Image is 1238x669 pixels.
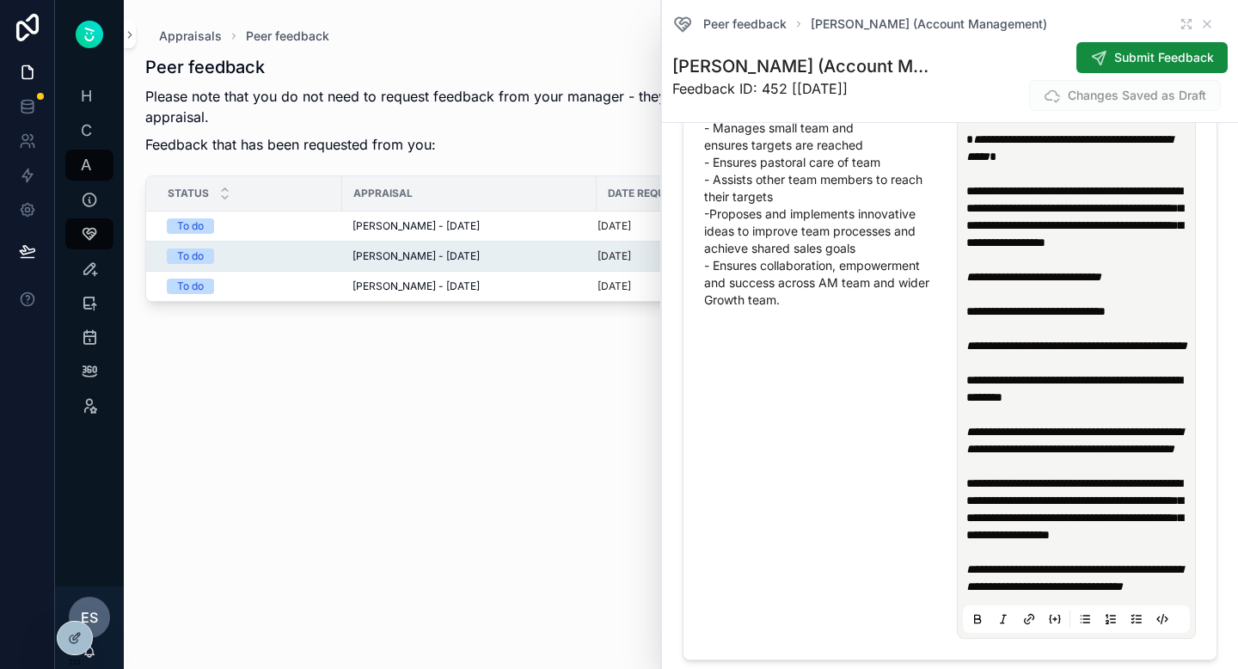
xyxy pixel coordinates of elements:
[811,15,1047,33] a: [PERSON_NAME] (Account Management)
[65,150,113,181] a: A
[598,219,631,233] p: [DATE]
[65,115,113,146] a: C
[352,279,480,293] span: [PERSON_NAME] - [DATE]
[352,249,586,263] a: [PERSON_NAME] - [DATE]
[704,120,943,309] span: - Manages small team and ensures targets are reached - Ensures pastoral care of team - Assists ot...
[159,28,222,45] a: Appraisals
[167,279,332,294] a: To do
[177,279,204,294] div: To do
[598,219,1194,233] a: [DATE]
[672,54,936,78] h1: [PERSON_NAME] (Account Management)
[77,88,95,105] span: H
[598,279,1194,293] a: [DATE]
[598,249,1194,263] a: [DATE]
[167,249,332,264] a: To do
[352,249,480,263] span: [PERSON_NAME] - [DATE]
[177,218,204,234] div: To do
[145,55,940,79] h1: Peer feedback
[353,187,413,200] span: Appraisal
[246,28,329,45] a: Peer feedback
[77,157,95,174] span: A
[177,249,204,264] div: To do
[608,187,699,200] span: Date requested
[598,249,631,263] p: [DATE]
[167,218,332,234] a: To do
[145,86,940,127] p: Please note that you do not need to request feedback from your manager - they will provide feedba...
[352,219,586,233] a: [PERSON_NAME] - [DATE]
[352,219,480,233] span: [PERSON_NAME] - [DATE]
[168,187,209,200] span: Status
[703,15,787,33] span: Peer feedback
[81,607,98,628] span: ES
[598,279,631,293] p: [DATE]
[65,81,113,112] a: H
[77,122,95,139] span: C
[672,78,936,99] span: Feedback ID: 452 [[DATE]]
[1114,49,1214,66] span: Submit Feedback
[1076,42,1228,73] button: Submit Feedback
[55,69,124,444] div: scrollable content
[352,279,586,293] a: [PERSON_NAME] - [DATE]
[76,21,103,48] img: App logo
[672,14,787,34] a: Peer feedback
[145,134,940,155] p: Feedback that has been requested from you:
